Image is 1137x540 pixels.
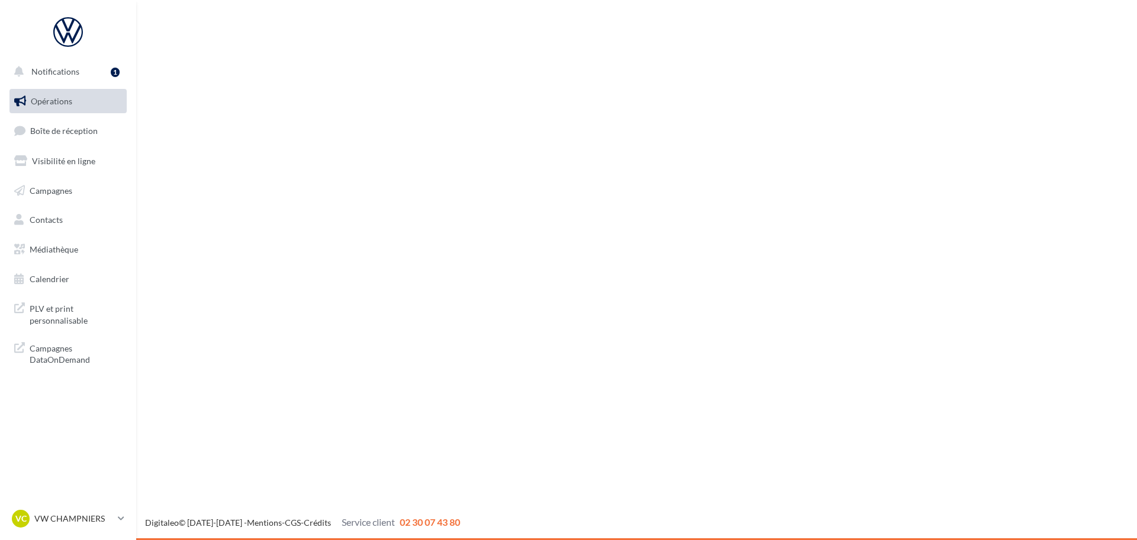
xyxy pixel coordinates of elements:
[7,207,129,232] a: Contacts
[7,237,129,262] a: Médiathèque
[400,516,460,528] span: 02 30 07 43 80
[30,340,122,366] span: Campagnes DataOnDemand
[145,517,460,528] span: © [DATE]-[DATE] - - -
[247,517,282,528] a: Mentions
[7,178,129,203] a: Campagnes
[7,335,129,370] a: Campagnes DataOnDemand
[34,513,113,525] p: VW CHAMPNIERS
[7,118,129,143] a: Boîte de réception
[304,517,331,528] a: Crédits
[30,185,72,195] span: Campagnes
[342,516,395,528] span: Service client
[7,59,124,84] button: Notifications 1
[111,68,120,77] div: 1
[30,301,122,326] span: PLV et print personnalisable
[30,274,69,284] span: Calendrier
[30,244,78,254] span: Médiathèque
[31,66,79,76] span: Notifications
[7,267,129,292] a: Calendrier
[7,89,129,114] a: Opérations
[31,96,72,106] span: Opérations
[9,507,127,530] a: VC VW CHAMPNIERS
[30,126,98,136] span: Boîte de réception
[7,296,129,331] a: PLV et print personnalisable
[32,156,95,166] span: Visibilité en ligne
[285,517,301,528] a: CGS
[7,149,129,174] a: Visibilité en ligne
[30,215,63,225] span: Contacts
[15,513,27,525] span: VC
[145,517,179,528] a: Digitaleo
